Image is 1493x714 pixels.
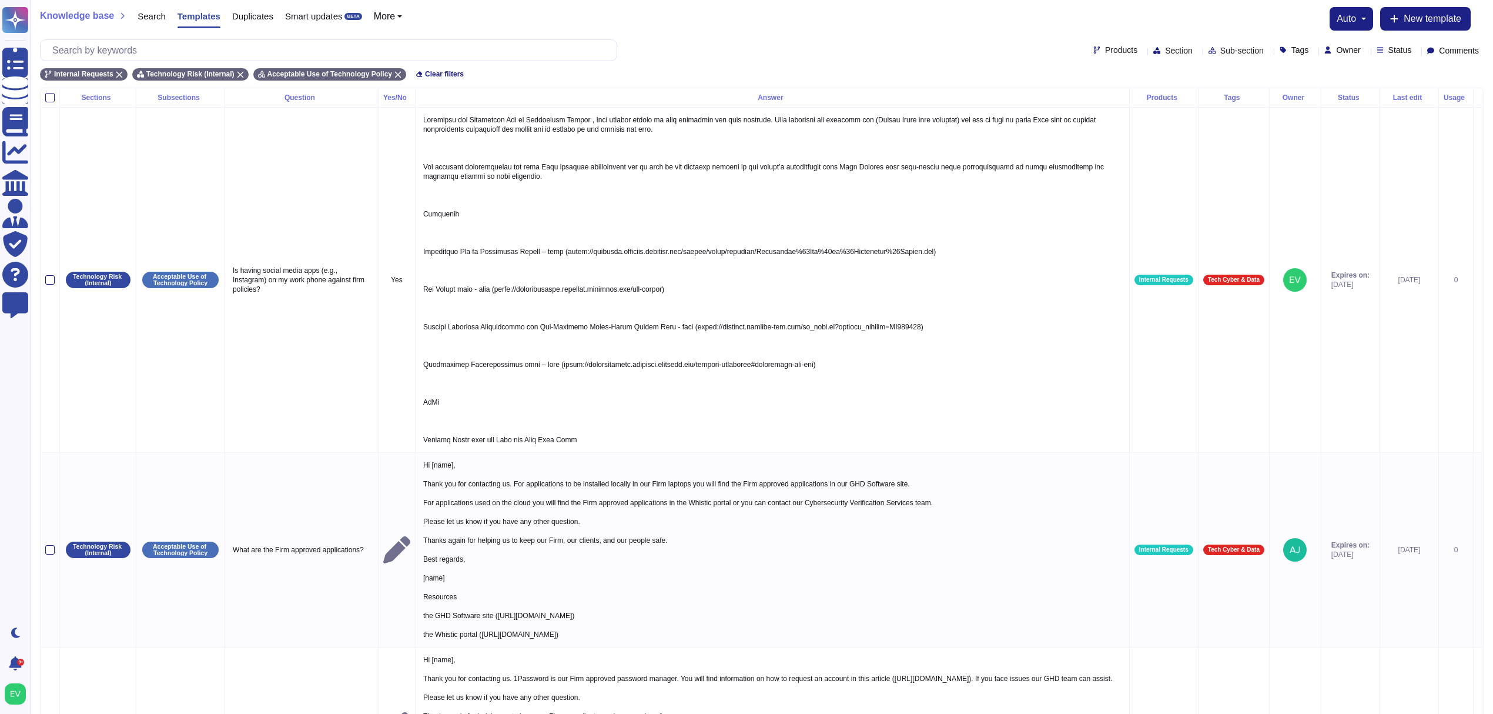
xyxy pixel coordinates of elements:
[1134,94,1193,101] div: Products
[1337,14,1356,24] span: auto
[1385,94,1434,101] div: Last edit
[2,681,34,707] button: user
[344,13,361,20] div: BETA
[1385,275,1434,285] div: [DATE]
[1139,547,1189,553] span: Internal Requests
[1274,94,1316,101] div: Owner
[1208,547,1260,553] span: Tech Cyber & Data
[1336,46,1360,54] span: Owner
[1105,46,1137,54] span: Products
[420,94,1124,101] div: Answer
[70,543,126,556] p: Technology Risk (Internal)
[1388,46,1412,54] span: Status
[1444,275,1468,285] div: 0
[425,71,464,78] span: Clear filters
[54,71,113,78] span: Internal Requests
[1331,271,1370,280] span: Expires on:
[420,458,1124,642] p: Hi [name], Thank you for contacting us. For applications to be installed locally in our Firm lapt...
[1326,94,1375,101] div: Status
[374,12,395,21] span: More
[1139,277,1189,283] span: Internal Requests
[141,94,220,101] div: Subsections
[1283,538,1307,562] img: user
[5,683,26,705] img: user
[230,94,373,101] div: Question
[1291,46,1309,54] span: Tags
[1283,268,1307,292] img: user
[17,659,24,666] div: 9+
[146,273,215,286] p: Acceptable Use of Technology Policy
[1208,277,1260,283] span: Tech Cyber & Data
[46,40,617,61] input: Search by keywords
[1337,14,1366,24] button: auto
[138,12,166,21] span: Search
[1165,46,1193,55] span: Section
[1331,280,1370,289] span: [DATE]
[1439,46,1479,55] span: Comments
[230,542,373,558] p: What are the Firm approved applications?
[232,12,273,21] span: Duplicates
[420,112,1124,448] p: Loremipsu dol Sitametcon Adi el Seddoeiusm Tempor , Inci utlabor etdolo ma aliq enimadmin ven qui...
[1220,46,1264,55] span: Sub-section
[383,94,410,101] div: Yes/No
[1331,550,1370,559] span: [DATE]
[1203,94,1264,101] div: Tags
[285,12,343,21] span: Smart updates
[383,275,410,285] p: Yes
[374,12,403,21] button: More
[1444,545,1468,555] div: 0
[267,71,393,78] span: Acceptable Use of Technology Policy
[1444,94,1468,101] div: Usage
[1380,7,1471,31] button: New template
[1331,540,1370,550] span: Expires on:
[1385,545,1434,555] div: [DATE]
[70,273,126,286] p: Technology Risk (Internal)
[65,94,131,101] div: Sections
[178,12,220,21] span: Templates
[146,71,235,78] span: Technology Risk (Internal)
[146,543,215,556] p: Acceptable Use of Technology Policy
[230,263,373,297] p: Is having social media apps (e.g., Instagram) on my work phone against firm policies?
[40,11,114,21] span: Knowledge base
[1404,14,1461,24] span: New template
